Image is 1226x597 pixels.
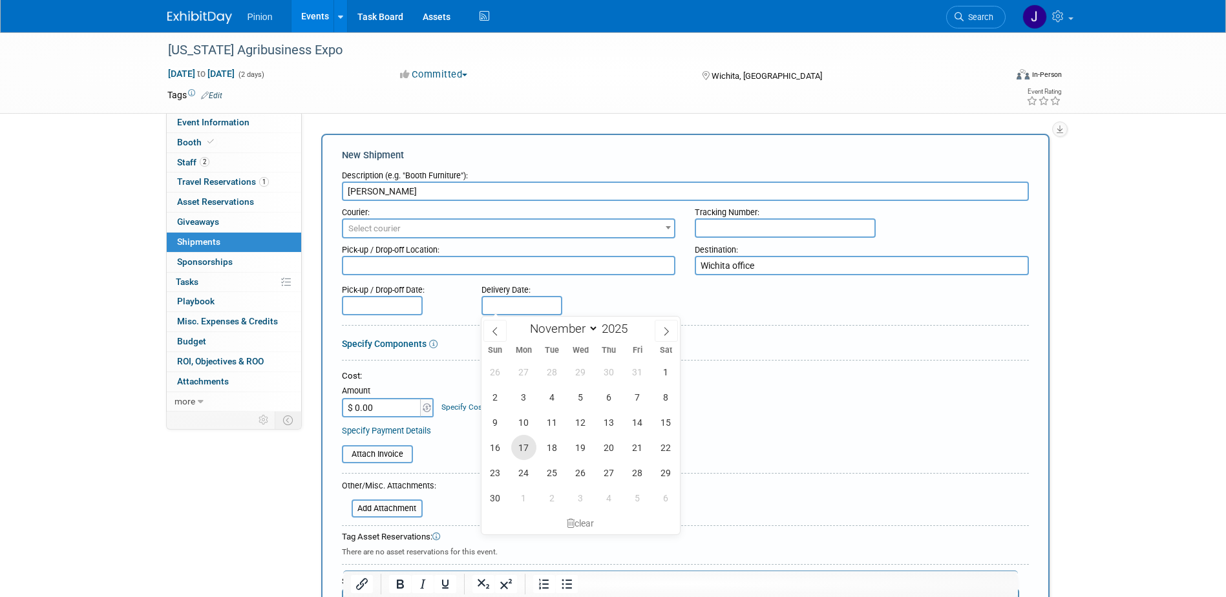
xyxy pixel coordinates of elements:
span: Sat [651,346,680,355]
body: Rich Text Area. Press ALT-0 for help. [7,5,668,18]
span: October 28, 2025 [540,359,565,384]
div: Event Rating [1026,89,1061,95]
div: Courier: [342,201,676,218]
button: Superscript [495,575,517,593]
span: Thu [595,346,623,355]
span: November 23, 2025 [483,460,508,485]
button: Numbered list [533,575,555,593]
div: Delivery Date: [481,278,639,296]
a: Specify Cost Center [441,403,509,412]
span: Sponsorships [177,257,233,267]
span: Budget [177,336,206,346]
td: Personalize Event Tab Strip [253,412,275,428]
a: Shipments [167,233,301,252]
img: Jennifer Plumisto [1022,5,1047,29]
span: Fri [623,346,651,355]
div: Pick-up / Drop-off Date: [342,278,462,296]
button: Insert/edit link [351,575,373,593]
span: November 19, 2025 [568,435,593,460]
span: Search [964,12,993,22]
span: November 15, 2025 [653,410,679,435]
a: ROI, Objectives & ROO [167,352,301,372]
span: November 4, 2025 [540,384,565,410]
a: Travel Reservations1 [167,173,301,192]
span: November 28, 2025 [625,460,650,485]
span: November 18, 2025 [540,435,565,460]
span: Wichita, [GEOGRAPHIC_DATA] [712,71,822,81]
span: Asset Reservations [177,196,254,207]
span: Giveaways [177,216,219,227]
span: more [174,396,195,406]
span: October 26, 2025 [483,359,508,384]
td: Toggle Event Tabs [275,412,301,428]
div: Shipment Notes/Details: [342,570,1019,589]
img: ExhibitDay [167,11,232,24]
button: Committed [396,68,472,81]
div: [US_STATE] Agribusiness Expo [164,39,986,62]
span: November 17, 2025 [511,435,536,460]
span: Tasks [176,277,198,287]
span: Staff [177,157,209,167]
span: November 22, 2025 [653,435,679,460]
div: clear [481,512,681,534]
button: Italic [412,575,434,593]
span: Booth [177,137,217,147]
span: Pinion [248,12,273,22]
button: Subscript [472,575,494,593]
div: Tracking Number: [695,201,1029,218]
span: Tue [538,346,566,355]
span: November 11, 2025 [540,410,565,435]
span: November 16, 2025 [483,435,508,460]
button: Bold [389,575,411,593]
span: November 24, 2025 [511,460,536,485]
div: Destination: [695,238,1029,256]
a: Staff2 [167,153,301,173]
i: Booth reservation complete [207,138,214,145]
a: Booth [167,133,301,152]
a: Asset Reservations [167,193,301,212]
div: Pick-up / Drop-off Location: [342,238,676,256]
span: Mon [509,346,538,355]
span: November 10, 2025 [511,410,536,435]
a: Giveaways [167,213,301,232]
div: Other/Misc. Attachments: [342,480,436,495]
span: October 27, 2025 [511,359,536,384]
span: October 31, 2025 [625,359,650,384]
select: Month [524,320,598,337]
span: November 21, 2025 [625,435,650,460]
button: Bullet list [556,575,578,593]
span: November 20, 2025 [597,435,622,460]
span: November 12, 2025 [568,410,593,435]
a: Edit [201,91,222,100]
a: Event Information [167,113,301,132]
span: November 29, 2025 [653,460,679,485]
button: Underline [434,575,456,593]
a: Attachments [167,372,301,392]
span: Travel Reservations [177,176,269,187]
span: November 1, 2025 [653,359,679,384]
span: Wed [566,346,595,355]
span: November 13, 2025 [597,410,622,435]
span: Event Information [177,117,249,127]
a: Misc. Expenses & Credits [167,312,301,331]
div: New Shipment [342,149,1029,162]
span: Attachments [177,376,229,386]
span: to [195,68,207,79]
span: [DATE] [DATE] [167,68,235,79]
span: November 7, 2025 [625,384,650,410]
a: Sponsorships [167,253,301,272]
div: In-Person [1031,70,1062,79]
div: Event Format [929,67,1062,87]
span: November 25, 2025 [540,460,565,485]
span: November 8, 2025 [653,384,679,410]
span: Select courier [348,224,401,233]
a: Specify Payment Details [342,426,431,435]
span: November 9, 2025 [483,410,508,435]
span: Sun [481,346,510,355]
a: Playbook [167,292,301,311]
span: October 29, 2025 [568,359,593,384]
a: more [167,392,301,412]
span: December 1, 2025 [511,485,536,510]
span: Shipments [177,236,220,247]
div: Amount [342,385,436,398]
